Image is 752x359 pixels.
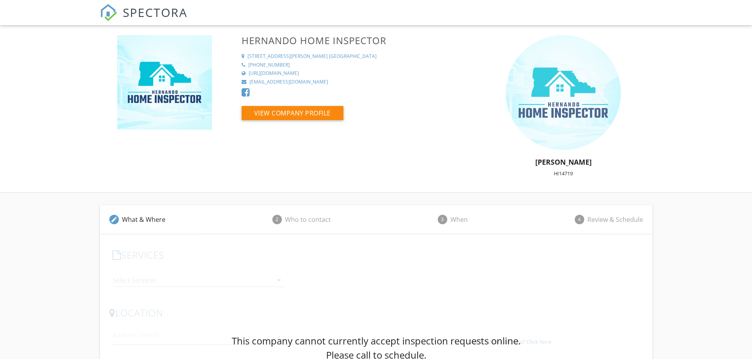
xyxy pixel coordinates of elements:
[123,4,188,20] span: SPECTORA
[438,215,447,224] span: 3
[242,53,465,60] a: [STREET_ADDRESS][PERSON_NAME] [GEOGRAPHIC_DATA]
[242,35,465,46] h3: Hernando Home Inspector
[249,79,328,86] div: [EMAIL_ADDRESS][DOMAIN_NAME]
[242,79,465,86] a: [EMAIL_ADDRESS][DOMAIN_NAME]
[285,215,331,224] div: Who to contact
[272,215,282,224] span: 2
[242,62,465,69] a: [PHONE_NUMBER]
[450,215,468,224] div: When
[248,62,290,69] div: [PHONE_NUMBER]
[575,215,584,224] span: 4
[117,35,212,130] img: Home_Inspector_Profile_pic2.jpg
[329,53,377,60] div: [GEOGRAPHIC_DATA]
[506,35,621,150] img: home_inspector_profile_pic2.jpg
[470,158,657,166] h5: [PERSON_NAME]
[470,170,657,177] div: HI14719
[111,216,118,223] i: edit
[242,106,343,120] button: View Company Profile
[242,70,465,77] a: [URL][DOMAIN_NAME]
[122,215,165,224] div: What & Where
[248,53,328,60] div: [STREET_ADDRESS][PERSON_NAME]
[249,70,299,77] div: [URL][DOMAIN_NAME]
[100,11,188,27] a: SPECTORA
[587,215,643,224] div: Review & Schedule
[100,4,117,21] img: The Best Home Inspection Software - Spectora
[242,111,343,120] a: View Company Profile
